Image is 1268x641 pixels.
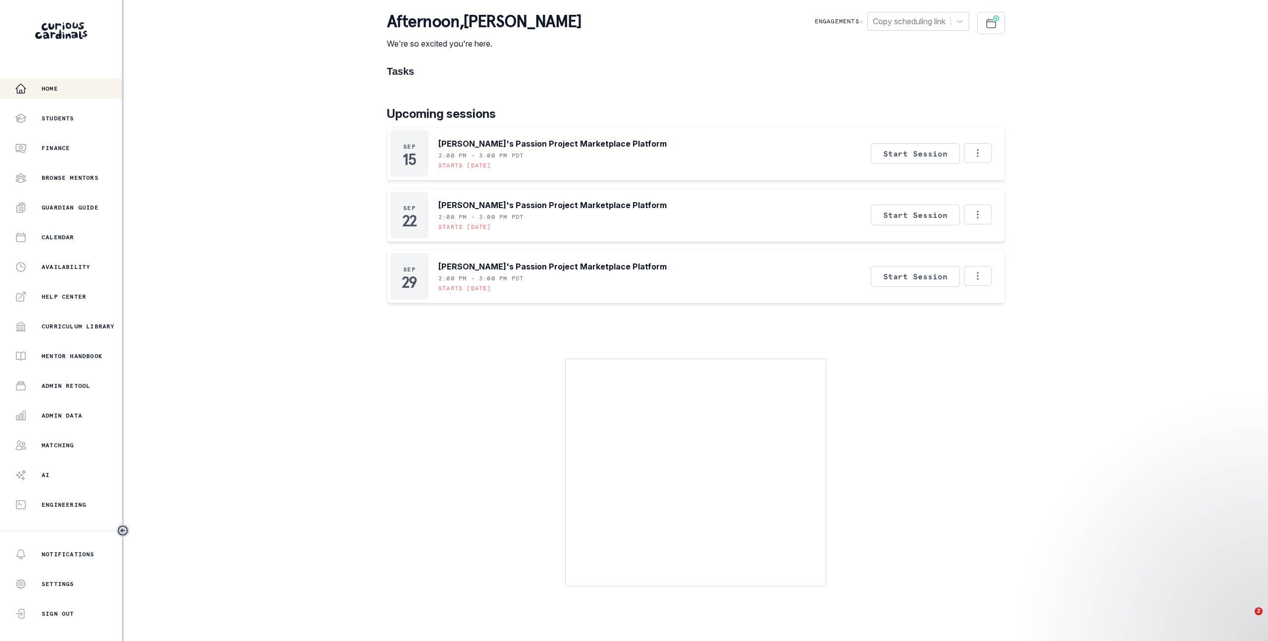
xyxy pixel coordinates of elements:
[438,284,491,292] p: Starts [DATE]
[42,550,95,558] p: Notifications
[438,138,667,150] p: [PERSON_NAME]'s Passion Project Marketplace Platform
[387,65,1005,77] h1: Tasks
[42,114,74,122] p: Students
[438,223,491,231] p: Starts [DATE]
[42,382,90,390] p: Admin Retool
[815,17,863,25] p: Engagements:
[402,277,417,287] p: 29
[964,266,992,286] button: Options
[438,161,491,169] p: Starts [DATE]
[438,261,667,272] p: [PERSON_NAME]'s Passion Project Marketplace Platform
[42,352,103,360] p: Mentor Handbook
[403,266,416,273] p: Sep
[42,580,74,588] p: Settings
[964,143,992,163] button: Options
[402,216,417,226] p: 22
[871,143,960,164] button: Start Session
[438,274,524,282] p: 2:00 PM - 3:00 PM PDT
[1255,607,1263,615] span: 2
[42,233,74,241] p: Calendar
[387,12,581,32] p: afternoon , [PERSON_NAME]
[42,263,90,271] p: Availability
[42,501,86,509] p: Engineering
[438,213,524,221] p: 2:00 PM - 3:00 PM PDT
[42,471,50,479] p: AI
[42,204,99,212] p: Guardian Guide
[116,524,129,537] button: Toggle sidebar
[387,105,1005,123] p: Upcoming sessions
[403,155,416,164] p: 15
[35,22,87,39] img: Curious Cardinals Logo
[977,12,1005,34] button: Schedule Sessions
[42,144,70,152] p: Finance
[438,199,667,211] p: [PERSON_NAME]'s Passion Project Marketplace Platform
[42,441,74,449] p: Matching
[438,152,524,160] p: 2:00 PM - 3:00 PM PDT
[871,205,960,225] button: Start Session
[42,174,99,182] p: Browse Mentors
[42,293,86,301] p: Help Center
[964,205,992,224] button: Options
[403,204,416,212] p: Sep
[42,610,74,618] p: Sign Out
[42,85,58,93] p: Home
[1234,607,1258,631] iframe: Intercom live chat
[42,412,82,420] p: Admin Data
[387,38,581,50] p: We're so excited you're here.
[42,322,115,330] p: Curriculum Library
[871,266,960,287] button: Start Session
[403,143,416,151] p: Sep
